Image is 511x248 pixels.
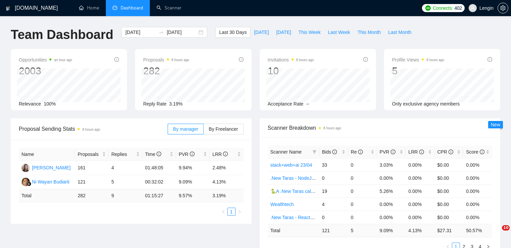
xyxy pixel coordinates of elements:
li: 1 [227,208,236,216]
span: Last Month [388,29,411,36]
td: 5 [109,175,142,189]
td: 4 [109,161,142,175]
td: Total [268,224,320,237]
span: Profile Views [392,56,444,64]
span: info-circle [190,152,195,156]
th: Name [19,148,75,161]
span: [DATE] [254,29,269,36]
span: By Freelancer [209,126,238,132]
a: homeHome [79,5,99,11]
span: Time [145,152,161,157]
td: 121 [75,175,109,189]
a: NWNi Wayan Budiarti [22,179,70,184]
input: End date [167,29,197,36]
td: $0.00 [434,171,463,184]
span: 100% [44,101,56,107]
span: [DATE] [276,29,291,36]
a: NB[PERSON_NAME] [22,165,71,170]
td: 0 [348,198,377,211]
td: 161 [75,161,109,175]
a: stack+web+ai 23/04 [270,162,312,168]
button: Last 30 Days [215,27,250,38]
span: info-circle [391,150,395,154]
span: info-circle [487,57,492,62]
span: Last Week [328,29,350,36]
time: 8 hours ago [426,58,444,62]
td: 0.00% [406,171,435,184]
img: NB [22,164,30,172]
span: info-circle [223,152,228,156]
td: 0.00% [406,184,435,198]
span: Re [351,149,363,155]
span: info-circle [449,150,453,154]
a: setting [498,5,508,11]
span: info-circle [114,57,119,62]
span: Proposals [143,56,189,64]
td: 00:32:02 [142,175,176,189]
td: 0 [348,158,377,171]
td: 0 [348,171,377,184]
h1: Team Dashboard [11,27,113,43]
span: 3.19% [169,101,183,107]
button: [DATE] [250,27,272,38]
span: swap-right [159,30,164,35]
span: right [238,210,242,214]
button: setting [498,3,508,13]
span: This Month [357,29,381,36]
span: -- [306,101,309,107]
div: Ni Wayan Budiarti [32,178,70,185]
td: 282 [75,189,109,202]
span: user [470,6,475,10]
td: 3.03% [377,158,406,171]
span: 10 [502,225,510,231]
span: Scanner Name [270,149,302,155]
td: 0.00% [463,211,492,224]
td: 3.19 % [210,189,243,202]
span: Score [466,149,484,155]
span: Last 30 Days [219,29,247,36]
td: 9.09% [176,175,210,189]
td: 4.13% [210,175,243,189]
span: filter [312,150,316,154]
span: Relevance [19,101,41,107]
td: 01:15:27 [142,189,176,202]
td: 9.09 % [377,224,406,237]
td: 121 [319,224,348,237]
input: Start date [125,29,156,36]
td: 4 [319,198,348,211]
td: 5 [348,224,377,237]
button: left [219,208,227,216]
td: 0.00% [463,184,492,198]
a: Wealthtech [270,202,294,207]
td: 9 [109,189,142,202]
td: 0.00% [463,158,492,171]
span: Proposal Sending Stats [19,125,168,133]
li: Previous Page [219,208,227,216]
button: This Week [295,27,324,38]
span: New [491,122,500,127]
td: $ 27.31 [434,224,463,237]
button: This Month [354,27,384,38]
td: 19 [319,184,348,198]
button: right [236,208,244,216]
td: 0.00% [377,211,406,224]
span: Invitations [268,56,314,64]
span: info-circle [157,152,161,156]
span: info-circle [419,150,424,154]
td: 2.48% [210,161,243,175]
td: $0.00 [434,198,463,211]
span: left [221,210,225,214]
a: .New Taras - NodeJS with symbols [270,175,343,181]
td: 0.00% [406,158,435,171]
a: .New Taras - ReactJS/NextJS. [270,215,334,220]
span: Scanner Breakdown [268,124,493,132]
span: This Week [298,29,321,36]
div: 282 [143,65,189,77]
td: 0.00% [377,171,406,184]
time: an hour ago [54,58,72,62]
a: searchScanner [157,5,181,11]
td: 9.57 % [176,189,210,202]
span: 402 [454,4,462,12]
span: Replies [111,151,134,158]
time: 8 hours ago [82,128,100,131]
